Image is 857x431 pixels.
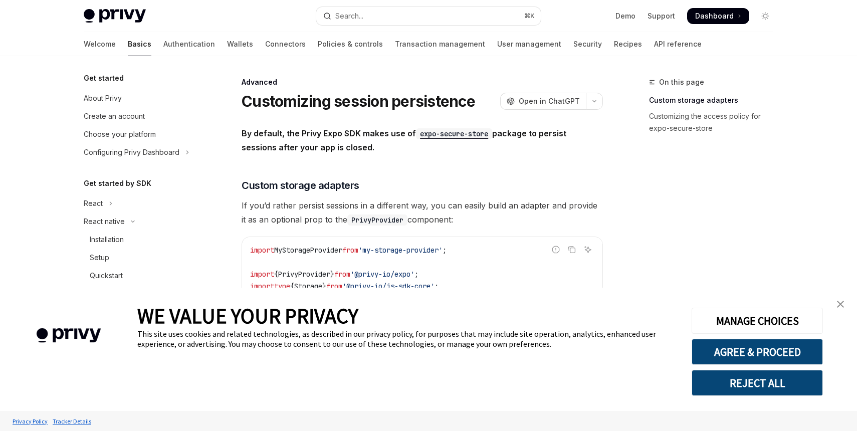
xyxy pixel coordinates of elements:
[274,282,290,291] span: type
[659,76,704,88] span: On this page
[84,128,156,140] div: Choose your platform
[76,107,204,125] a: Create an account
[290,282,294,291] span: {
[497,32,561,56] a: User management
[278,270,330,279] span: PrivyProvider
[50,412,94,430] a: Tracker Details
[76,231,204,249] a: Installation
[137,303,358,329] span: WE VALUE YOUR PRIVACY
[76,125,204,143] a: Choose your platform
[837,301,844,308] img: close banner
[76,285,204,303] a: Features
[84,72,124,84] h5: Get started
[614,32,642,56] a: Recipes
[90,234,124,246] div: Installation
[84,110,145,122] div: Create an account
[76,194,204,212] button: Toggle React section
[76,89,204,107] a: About Privy
[76,267,204,285] a: Quickstart
[10,412,50,430] a: Privacy Policy
[76,249,204,267] a: Setup
[416,128,492,139] code: expo-secure-store
[84,146,179,158] div: Configuring Privy Dashboard
[227,32,253,56] a: Wallets
[316,7,541,25] button: Open search
[692,339,823,365] button: AGREE & PROCEED
[163,32,215,56] a: Authentication
[242,198,603,227] span: If you’d rather persist sessions in a different way, you can easily build an adapter and provide ...
[443,246,447,255] span: ;
[692,308,823,334] button: MANAGE CHOICES
[334,270,350,279] span: from
[581,243,594,256] button: Ask AI
[274,270,278,279] span: {
[395,32,485,56] a: Transaction management
[549,243,562,256] button: Report incorrect code
[84,197,103,209] div: React
[335,10,363,22] div: Search...
[573,32,602,56] a: Security
[326,282,342,291] span: from
[757,8,773,24] button: Toggle dark mode
[435,282,439,291] span: ;
[250,246,274,255] span: import
[242,128,566,152] strong: By default, the Privy Expo SDK makes use of package to persist sessions after your app is closed.
[76,143,204,161] button: Toggle Configuring Privy Dashboard section
[695,11,734,21] span: Dashboard
[358,246,443,255] span: 'my-storage-provider'
[90,252,109,264] div: Setup
[830,294,850,314] a: close banner
[274,246,342,255] span: MyStorageProvider
[250,282,274,291] span: import
[84,177,151,189] h5: Get started by SDK
[242,178,359,192] span: Custom storage adapters
[519,96,580,106] span: Open in ChatGPT
[84,215,125,228] div: React native
[250,270,274,279] span: import
[615,11,635,21] a: Demo
[15,314,122,357] img: company logo
[137,329,677,349] div: This site uses cookies and related technologies, as described in our privacy policy, for purposes...
[84,32,116,56] a: Welcome
[565,243,578,256] button: Copy the contents from the code block
[84,92,122,104] div: About Privy
[350,270,414,279] span: '@privy-io/expo'
[649,92,781,108] a: Custom storage adapters
[322,282,326,291] span: }
[294,282,322,291] span: Storage
[692,370,823,396] button: REJECT ALL
[687,8,749,24] a: Dashboard
[342,246,358,255] span: from
[128,32,151,56] a: Basics
[76,212,204,231] button: Toggle React native section
[84,9,146,23] img: light logo
[649,108,781,136] a: Customizing the access policy for expo-secure-store
[416,128,492,138] a: expo-secure-store
[342,282,435,291] span: '@privy-io/js-sdk-core'
[242,92,475,110] h1: Customizing session persistence
[90,270,123,282] div: Quickstart
[500,93,586,110] button: Open in ChatGPT
[347,214,407,226] code: PrivyProvider
[318,32,383,56] a: Policies & controls
[242,77,603,87] div: Advanced
[330,270,334,279] span: }
[648,11,675,21] a: Support
[654,32,702,56] a: API reference
[524,12,535,20] span: ⌘ K
[265,32,306,56] a: Connectors
[414,270,418,279] span: ;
